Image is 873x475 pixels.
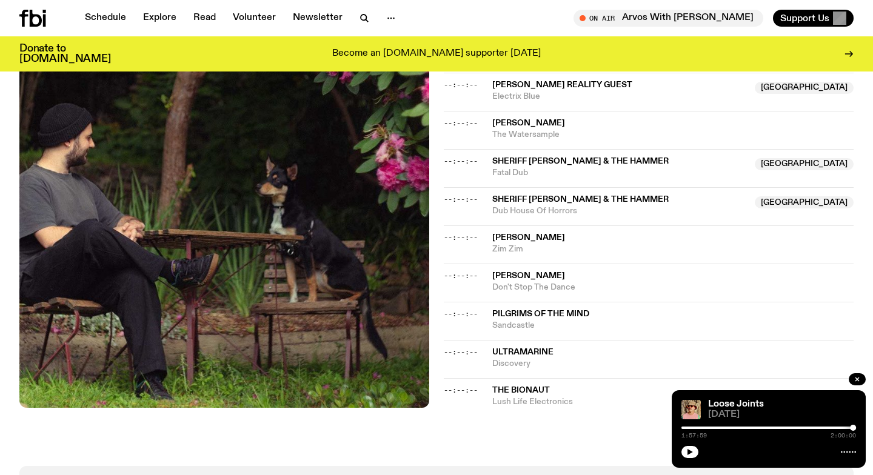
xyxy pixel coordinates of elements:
[492,348,554,356] span: Ultramarine
[492,119,565,127] span: [PERSON_NAME]
[755,158,854,170] span: [GEOGRAPHIC_DATA]
[492,271,565,280] span: [PERSON_NAME]
[492,358,854,370] span: Discovery
[332,48,541,59] p: Become an [DOMAIN_NAME] supporter [DATE]
[492,205,748,217] span: Dub House Of Horrors
[574,10,763,27] button: On AirArvos With [PERSON_NAME]
[444,80,478,90] span: --:--:--
[444,347,478,357] span: --:--:--
[831,433,856,439] span: 2:00:00
[286,10,350,27] a: Newsletter
[492,195,669,204] span: Sheriff [PERSON_NAME] & The Hammer
[492,244,854,255] span: Zim Zim
[708,399,764,409] a: Loose Joints
[755,82,854,94] span: [GEOGRAPHIC_DATA]
[681,433,707,439] span: 1:57:59
[492,157,669,165] span: Sheriff [PERSON_NAME] & The Hammer
[773,10,854,27] button: Support Us
[444,271,478,281] span: --:--:--
[492,233,565,242] span: [PERSON_NAME]
[492,81,632,89] span: [PERSON_NAME] Reality Guest
[444,385,478,395] span: --:--:--
[226,10,283,27] a: Volunteer
[444,194,478,204] span: --:--:--
[492,91,748,102] span: Electrix Blue
[492,129,854,141] span: The Watersample
[186,10,223,27] a: Read
[78,10,133,27] a: Schedule
[136,10,184,27] a: Explore
[492,167,748,179] span: Fatal Dub
[492,386,550,394] span: The Bionaut
[780,13,829,24] span: Support Us
[755,196,854,208] span: [GEOGRAPHIC_DATA]
[492,396,854,408] span: Lush Life Electronics
[444,309,478,319] span: --:--:--
[708,410,856,419] span: [DATE]
[492,310,589,318] span: Pilgrims Of The Mind
[19,44,111,64] h3: Donate to [DOMAIN_NAME]
[681,400,701,419] img: Tyson stands in front of a paperbark tree wearing orange sunglasses, a suede bucket hat and a pin...
[492,282,854,293] span: Don't Stop The Dance
[444,156,478,166] span: --:--:--
[444,118,478,128] span: --:--:--
[444,233,478,242] span: --:--:--
[492,320,854,331] span: Sandcastle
